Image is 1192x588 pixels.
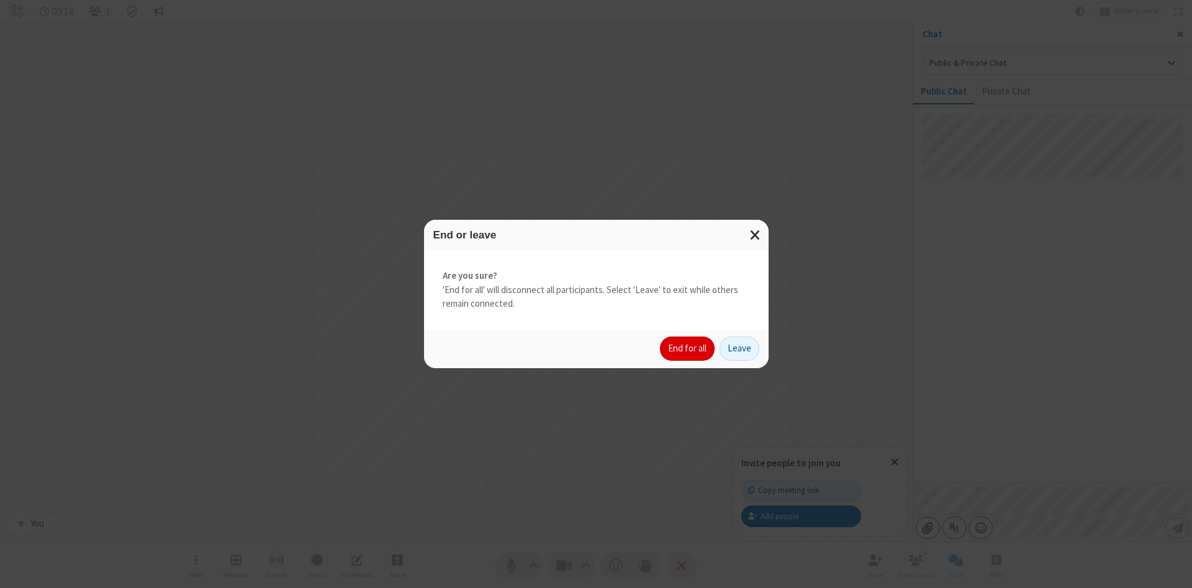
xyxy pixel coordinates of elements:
[743,220,769,250] button: Close modal
[424,250,769,330] div: 'End for all' will disconnect all participants. Select 'Leave' to exit while others remain connec...
[660,337,715,361] button: End for all
[720,337,759,361] button: Leave
[443,269,750,283] strong: Are you sure?
[433,229,759,241] h3: End or leave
